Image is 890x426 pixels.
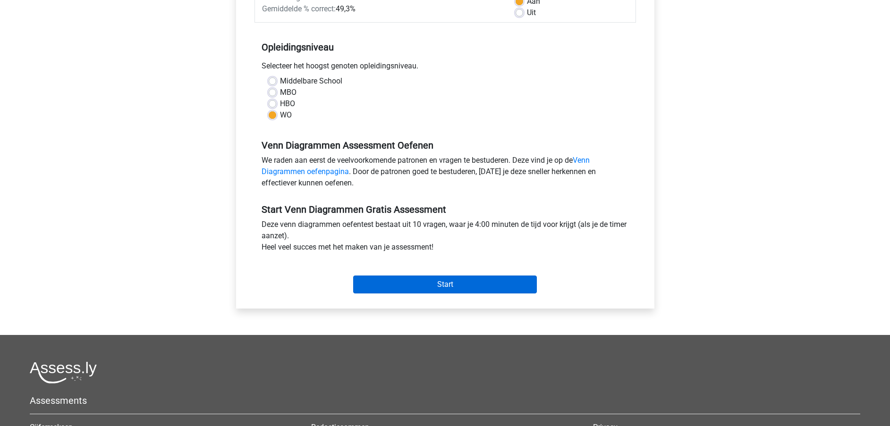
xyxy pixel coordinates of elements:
[280,87,297,98] label: MBO
[353,276,537,293] input: Start
[262,4,336,13] span: Gemiddelde % correct:
[30,361,97,384] img: Assessly logo
[254,219,636,257] div: Deze venn diagrammen oefentest bestaat uit 10 vragen, waar je 4:00 minuten de tijd voor krijgt (a...
[280,109,292,121] label: WO
[30,395,860,406] h5: Assessments
[255,3,509,15] div: 49,3%
[280,98,295,109] label: HBO
[254,155,636,192] div: We raden aan eerst de veelvoorkomende patronen en vragen te bestuderen. Deze vind je op de . Door...
[262,204,629,215] h5: Start Venn Diagrammen Gratis Assessment
[527,7,536,18] label: Uit
[254,60,636,75] div: Selecteer het hoogst genoten opleidingsniveau.
[280,75,342,87] label: Middelbare School
[262,140,629,151] h5: Venn Diagrammen Assessment Oefenen
[262,38,629,57] h5: Opleidingsniveau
